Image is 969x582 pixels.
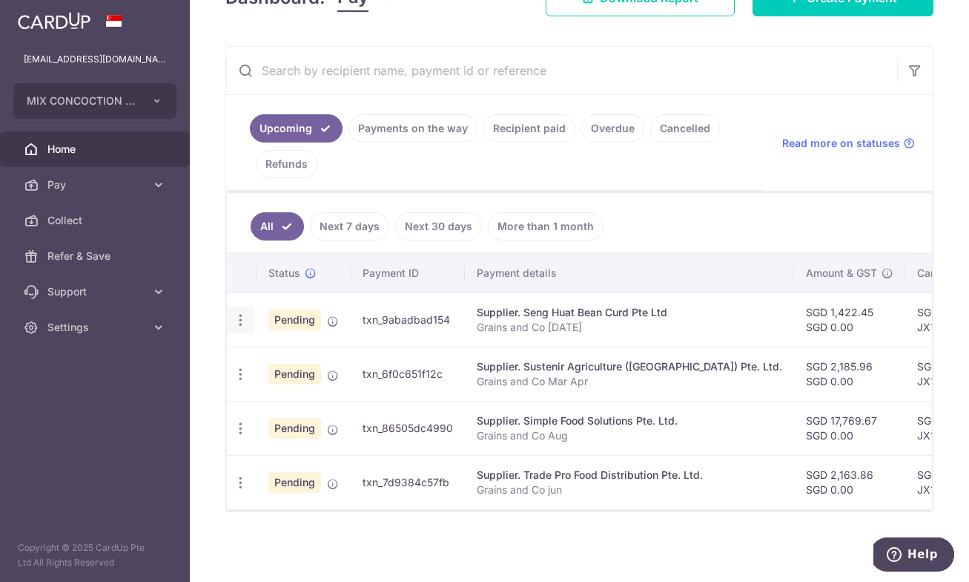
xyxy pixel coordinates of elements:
[351,292,465,347] td: txn_9abadbad154
[488,212,603,241] a: More than 1 month
[47,249,145,264] span: Refer & Save
[251,212,304,241] a: All
[13,83,176,119] button: MIX CONCOCTION PTE. LTD.
[782,136,900,151] span: Read more on statuses
[268,266,300,281] span: Status
[465,254,794,292] th: Payment details
[351,455,465,509] td: txn_7d9384c57fb
[794,455,905,509] td: SGD 2,163.86 SGD 0.00
[250,114,343,143] a: Upcoming
[477,359,782,374] div: Supplier. Sustenir Agriculture ([GEOGRAPHIC_DATA]) Pte. Ltd.
[348,114,477,143] a: Payments on the way
[794,292,905,347] td: SGD 1,422.45 SGD 0.00
[18,12,90,30] img: CardUp
[268,310,321,330] span: Pending
[351,401,465,455] td: txn_86505dc4990
[806,266,877,281] span: Amount & GST
[47,320,145,335] span: Settings
[581,114,644,143] a: Overdue
[794,401,905,455] td: SGD 17,769.67 SGD 0.00
[477,305,782,320] div: Supplier. Seng Huat Bean Curd Pte Ltd
[268,418,321,439] span: Pending
[27,94,136,108] span: MIX CONCOCTION PTE. LTD.
[477,320,782,335] p: Grains and Co [DATE]
[395,212,482,241] a: Next 30 days
[34,10,65,24] span: Help
[226,47,897,94] input: Search by recipient name, payment id or reference
[477,483,782,497] p: Grains and Co jun
[477,374,782,389] p: Grains and Co Mar Apr
[47,284,145,299] span: Support
[256,150,317,178] a: Refunds
[268,472,321,493] span: Pending
[477,428,782,443] p: Grains and Co Aug
[47,213,145,228] span: Collect
[268,364,321,385] span: Pending
[351,254,465,292] th: Payment ID
[794,347,905,401] td: SGD 2,185.96 SGD 0.00
[351,347,465,401] td: txn_6f0c651f12c
[483,114,575,143] a: Recipient paid
[47,177,145,192] span: Pay
[24,52,166,67] p: [EMAIL_ADDRESS][DOMAIN_NAME]
[477,413,782,428] div: Supplier. Simple Food Solutions Pte. Ltd.
[873,537,954,575] iframe: Opens a widget where you can find more information
[650,114,720,143] a: Cancelled
[47,142,145,157] span: Home
[310,212,389,241] a: Next 7 days
[782,136,915,151] a: Read more on statuses
[477,468,782,483] div: Supplier. Trade Pro Food Distribution Pte. Ltd.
